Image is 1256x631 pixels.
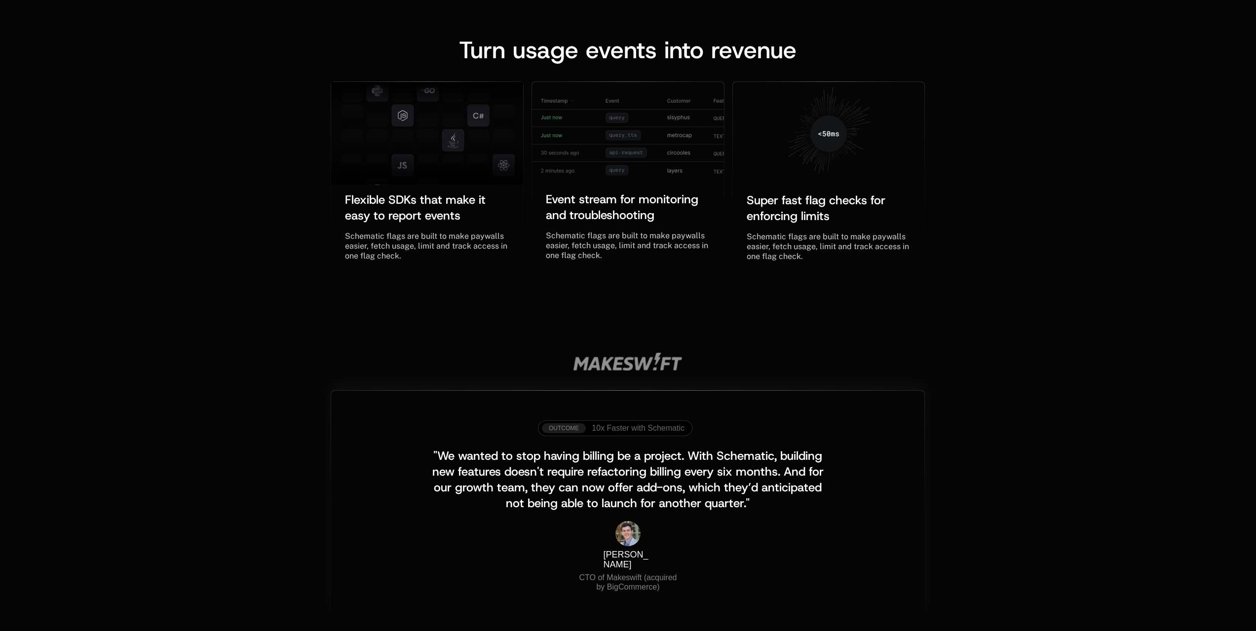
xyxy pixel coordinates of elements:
span: Turn usage events into revenue [459,34,797,66]
span: Schematic flags are built to make paywalls easier, fetch usage, limit and track access in one fla... [345,231,509,260]
span: "We wanted to stop having billing be a project. With Schematic, building new features doesn't req... [432,448,827,511]
span: 10x Faster with Schematic [592,424,685,433]
a: [object Object],[object Object] [542,423,685,433]
span: Flexible SDKs that make it easy to report events [345,192,489,223]
span: [PERSON_NAME] [603,550,648,569]
span: Super fast flag checks for enforcing limits [747,192,889,224]
div: OUTCOME [542,423,586,433]
span: CTO of Makeswift (acquired by BigCommerce) [579,573,679,591]
span: Event stream for monitoring and troubleshooting [546,191,702,223]
span: Schematic flags are built to make paywalls easier, fetch usage, limit and track access in one fla... [747,232,911,261]
span: Schematic flags are built to make paywalls easier, fetch usage, limit and track access in one fla... [546,231,710,260]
